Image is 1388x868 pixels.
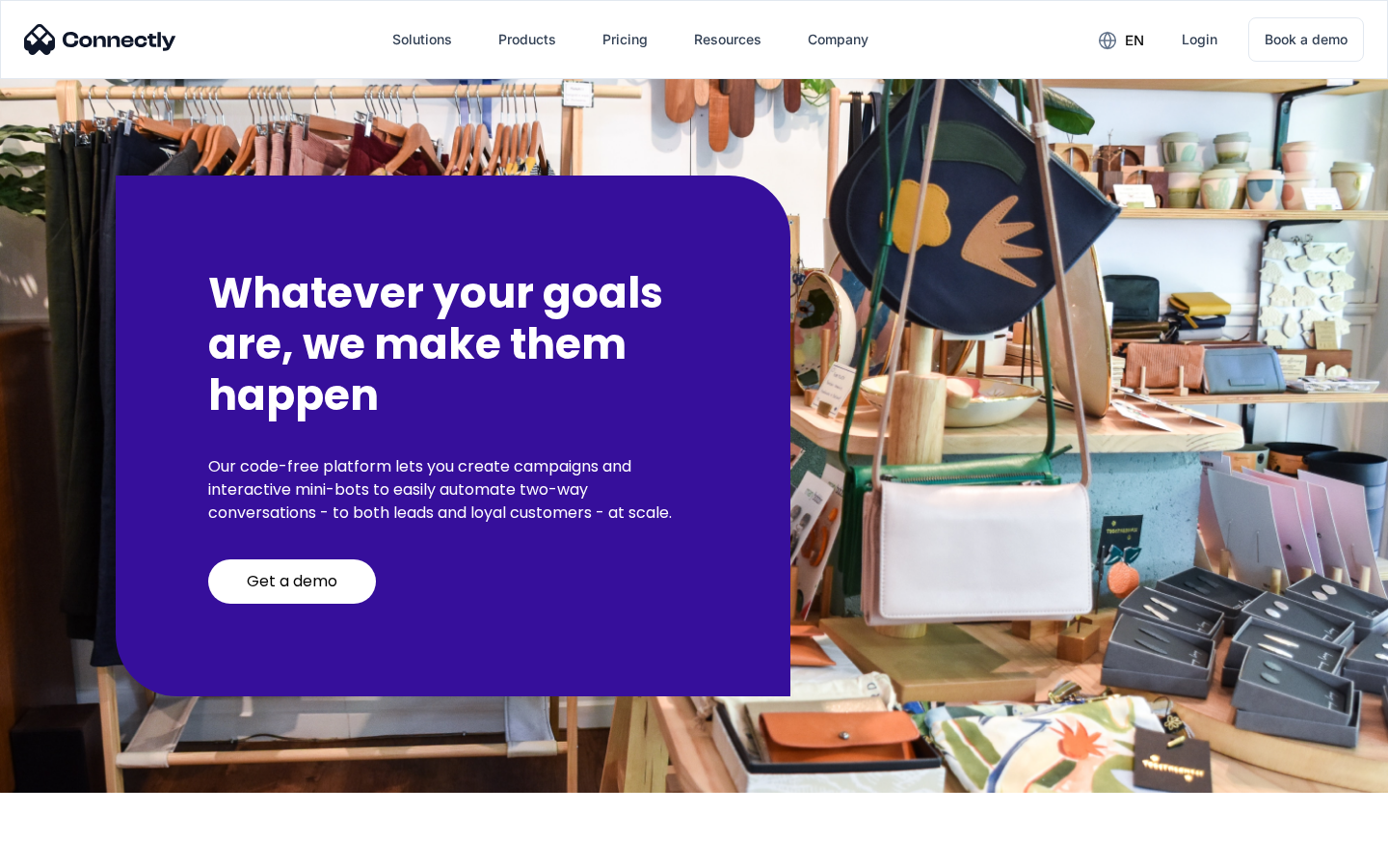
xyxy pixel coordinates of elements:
[1182,26,1217,53] div: Login
[587,16,663,63] a: Pricing
[392,26,452,53] div: Solutions
[602,26,648,53] div: Pricing
[1125,27,1144,54] div: en
[19,834,116,861] aside: Language selected: English
[208,455,698,525] p: Our code-free platform lets you create campaigns and interactive mini-bots to easily automate two...
[1248,17,1364,62] a: Book a demo
[24,24,176,55] img: Connectly Logo
[247,572,337,591] div: Get a demo
[694,26,761,53] div: Resources
[208,268,698,420] h2: Whatever your goals are, we make them happen
[39,834,116,861] ul: Language list
[808,26,868,53] div: Company
[208,559,376,604] a: Get a demo
[1166,16,1233,63] a: Login
[498,26,556,53] div: Products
